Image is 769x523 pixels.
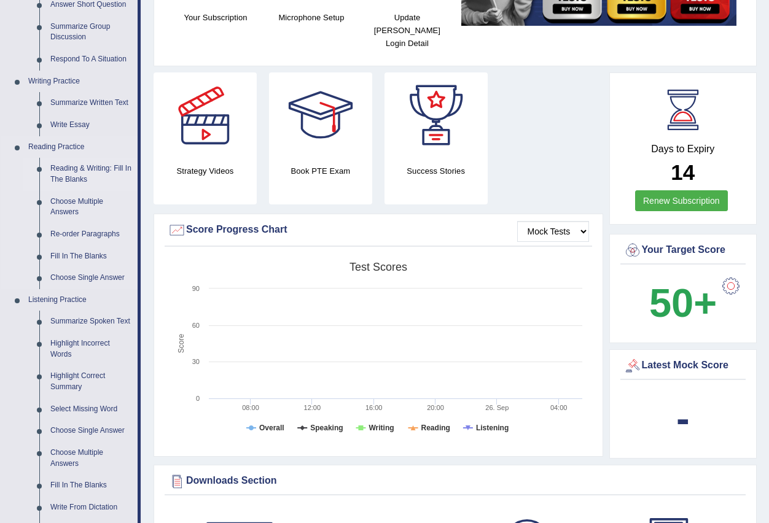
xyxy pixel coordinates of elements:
text: 16:00 [365,404,383,411]
a: Writing Practice [23,71,138,93]
a: Choose Single Answer [45,267,138,289]
div: Score Progress Chart [168,221,589,239]
a: Summarize Group Discussion [45,16,138,48]
h4: Microphone Setup [270,11,353,24]
tspan: Writing [369,424,394,432]
b: 50+ [649,281,717,325]
tspan: Test scores [349,261,407,273]
a: Reading Practice [23,136,138,158]
a: Write From Dictation [45,497,138,519]
div: Your Target Score [623,241,743,260]
a: Summarize Written Text [45,92,138,114]
text: 0 [196,395,200,402]
a: Select Missing Word [45,398,138,420]
h4: Update [PERSON_NAME] Login Detail [365,11,449,50]
a: Highlight Correct Summary [45,365,138,398]
a: Renew Subscription [635,190,728,211]
a: Choose Multiple Answers [45,191,138,223]
div: Downloads Section [168,472,743,490]
a: Fill In The Blanks [45,475,138,497]
div: Latest Mock Score [623,357,743,375]
tspan: Speaking [310,424,343,432]
text: 04:00 [550,404,568,411]
tspan: Score [177,334,185,354]
tspan: Overall [259,424,284,432]
a: Re-order Paragraphs [45,223,138,246]
h4: Days to Expiry [623,144,743,155]
tspan: 26. Sep [485,404,509,411]
text: 30 [192,358,200,365]
a: Fill In The Blanks [45,246,138,268]
text: 08:00 [242,404,259,411]
text: 12:00 [304,404,321,411]
a: Listening Practice [23,289,138,311]
h4: Book PTE Exam [269,165,372,177]
a: Choose Single Answer [45,420,138,442]
a: Write Essay [45,114,138,136]
h4: Your Subscription [174,11,257,24]
h4: Success Stories [384,165,488,177]
b: - [676,396,690,441]
h4: Strategy Videos [154,165,257,177]
text: 90 [192,285,200,292]
a: Respond To A Situation [45,48,138,71]
tspan: Reading [421,424,450,432]
text: 60 [192,322,200,329]
a: Reading & Writing: Fill In The Blanks [45,158,138,190]
tspan: Listening [476,424,509,432]
a: Choose Multiple Answers [45,442,138,475]
text: 20:00 [427,404,444,411]
a: Highlight Incorrect Words [45,333,138,365]
a: Summarize Spoken Text [45,311,138,333]
b: 14 [671,160,695,184]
